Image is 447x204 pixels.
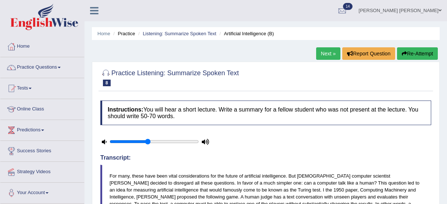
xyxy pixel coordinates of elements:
a: Predictions [0,120,84,138]
a: Home [0,36,84,55]
a: Listening: Summarize Spoken Text [143,31,216,36]
span: 8 [103,80,111,86]
button: Report Question [342,47,395,60]
a: Your Account [0,183,84,201]
li: Artificial Intelligence (B) [218,30,274,37]
span: 14 [343,3,352,10]
h4: Transcript: [100,154,431,161]
b: Instructions: [108,106,143,113]
h4: You will hear a short lecture. Write a summary for a fellow student who was not present at the le... [100,101,431,125]
a: Strategy Videos [0,162,84,180]
a: Success Stories [0,141,84,159]
button: Re-Attempt [397,47,438,60]
h2: Practice Listening: Summarize Spoken Text [100,68,239,86]
a: Tests [0,78,84,96]
a: Practice Questions [0,57,84,76]
a: Home [97,31,110,36]
a: Next » [316,47,340,60]
li: Practice [111,30,135,37]
a: Online Class [0,99,84,117]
